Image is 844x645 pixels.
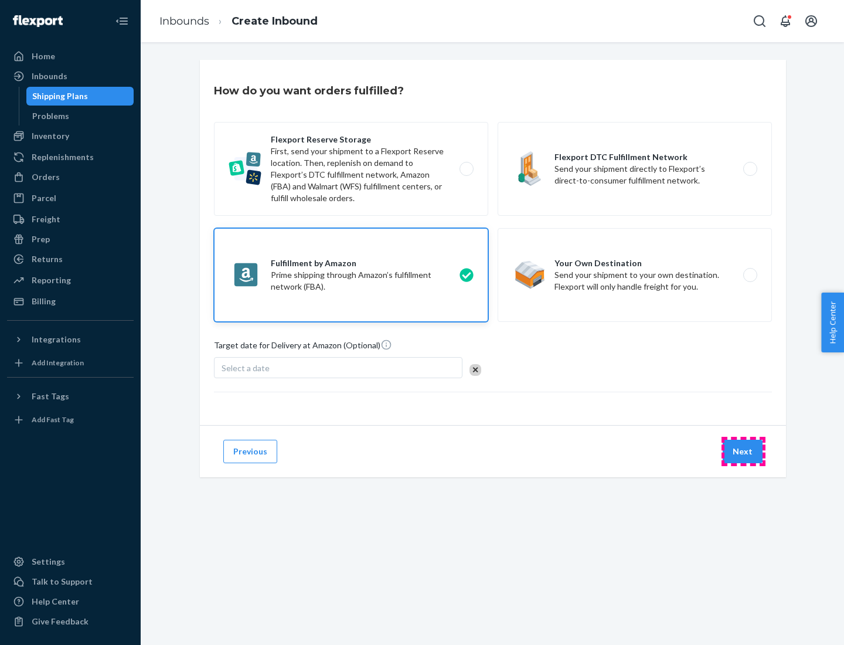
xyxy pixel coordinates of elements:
[32,192,56,204] div: Parcel
[214,83,404,99] h3: How do you want orders fulfilled?
[774,9,797,33] button: Open notifications
[7,330,134,349] button: Integrations
[7,148,134,167] a: Replenishments
[32,110,69,122] div: Problems
[7,552,134,571] a: Settings
[26,87,134,106] a: Shipping Plans
[7,572,134,591] a: Talk to Support
[32,233,50,245] div: Prep
[32,576,93,588] div: Talk to Support
[232,15,318,28] a: Create Inbound
[222,363,270,373] span: Select a date
[32,151,94,163] div: Replenishments
[7,67,134,86] a: Inbounds
[32,253,63,265] div: Returns
[32,334,81,345] div: Integrations
[32,596,79,607] div: Help Center
[32,616,89,627] div: Give Feedback
[223,440,277,463] button: Previous
[7,354,134,372] a: Add Integration
[32,296,56,307] div: Billing
[7,210,134,229] a: Freight
[7,127,134,145] a: Inventory
[32,90,88,102] div: Shipping Plans
[7,612,134,631] button: Give Feedback
[7,410,134,429] a: Add Fast Tag
[214,339,392,356] span: Target date for Delivery at Amazon (Optional)
[723,440,763,463] button: Next
[748,9,771,33] button: Open Search Box
[159,15,209,28] a: Inbounds
[7,292,134,311] a: Billing
[150,4,327,39] ol: breadcrumbs
[110,9,134,33] button: Close Navigation
[32,556,65,568] div: Settings
[32,358,84,368] div: Add Integration
[32,130,69,142] div: Inventory
[799,9,823,33] button: Open account menu
[7,250,134,269] a: Returns
[7,189,134,208] a: Parcel
[26,107,134,125] a: Problems
[821,293,844,352] button: Help Center
[13,15,63,27] img: Flexport logo
[32,391,69,402] div: Fast Tags
[32,50,55,62] div: Home
[32,70,67,82] div: Inbounds
[7,230,134,249] a: Prep
[7,592,134,611] a: Help Center
[32,213,60,225] div: Freight
[7,47,134,66] a: Home
[7,387,134,406] button: Fast Tags
[7,168,134,186] a: Orders
[32,171,60,183] div: Orders
[7,271,134,290] a: Reporting
[32,274,71,286] div: Reporting
[32,415,74,425] div: Add Fast Tag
